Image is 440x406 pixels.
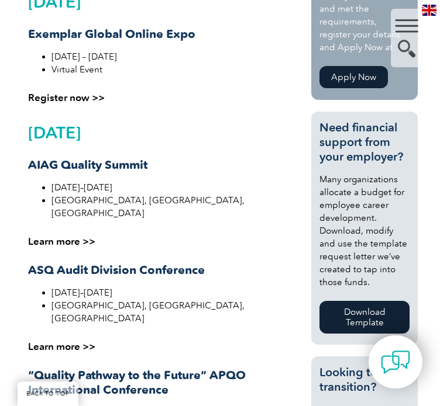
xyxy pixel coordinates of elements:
img: contact-chat.png [381,348,410,377]
a: BACK TO TOP [18,381,78,406]
li: [GEOGRAPHIC_DATA], [GEOGRAPHIC_DATA], [GEOGRAPHIC_DATA] [51,194,293,220]
strong: ASQ Audit Division Conference [28,263,205,277]
h2: [DATE] [28,123,293,142]
a: Register now >> [28,92,105,103]
a: Download Template [319,301,410,334]
p: Many organizations allocate a budget for employee career development. Download, modify and use th... [319,173,410,289]
li: [DATE] – [DATE] [51,50,293,63]
li: [GEOGRAPHIC_DATA], [GEOGRAPHIC_DATA], [GEOGRAPHIC_DATA] [51,299,293,325]
strong: Exemplar Global Online Expo [28,27,195,41]
li: [DATE]–[DATE] [51,286,293,299]
a: Apply Now [319,66,388,88]
h3: Need financial support from your employer? [319,120,410,164]
img: en [422,5,436,16]
li: Virtual Event [51,63,293,76]
strong: “Quality Pathway to the Future” APQO International Conference [28,368,246,397]
strong: AIAG Quality Summit [28,158,147,172]
a: Learn more >> [28,341,95,352]
a: Learn more >> [28,235,95,247]
h3: Looking to transition? [319,365,410,394]
li: [DATE]–[DATE] [51,181,293,194]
